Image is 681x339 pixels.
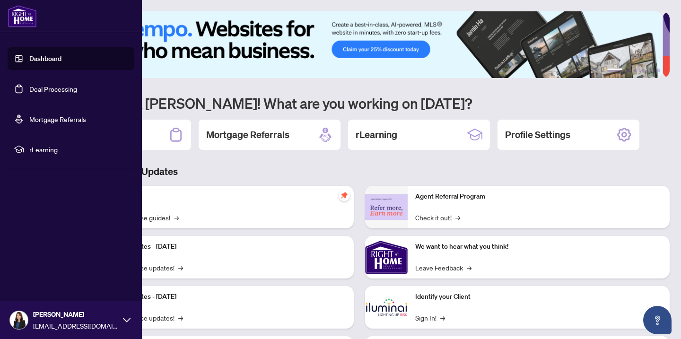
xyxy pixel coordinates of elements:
[365,286,408,329] img: Identify your Client
[339,190,350,201] span: pushpin
[178,313,183,323] span: →
[415,313,445,323] a: Sign In!→
[10,311,28,329] img: Profile Icon
[206,128,289,141] h2: Mortgage Referrals
[649,69,653,72] button: 5
[365,194,408,220] img: Agent Referral Program
[33,309,118,320] span: [PERSON_NAME]
[607,69,622,72] button: 1
[455,212,460,223] span: →
[8,5,37,27] img: logo
[415,242,662,252] p: We want to hear what you think!
[33,321,118,331] span: [EMAIL_ADDRESS][DOMAIN_NAME]
[634,69,637,72] button: 3
[656,69,660,72] button: 6
[415,292,662,302] p: Identify your Client
[415,212,460,223] a: Check it out!→
[49,11,663,78] img: Slide 0
[415,191,662,202] p: Agent Referral Program
[467,262,471,273] span: →
[99,292,346,302] p: Platform Updates - [DATE]
[356,128,397,141] h2: rLearning
[99,191,346,202] p: Self-Help
[415,262,471,273] a: Leave Feedback→
[174,212,179,223] span: →
[29,54,61,63] a: Dashboard
[505,128,570,141] h2: Profile Settings
[99,242,346,252] p: Platform Updates - [DATE]
[29,85,77,93] a: Deal Processing
[641,69,645,72] button: 4
[49,94,670,112] h1: Welcome back [PERSON_NAME]! What are you working on [DATE]?
[29,115,86,123] a: Mortgage Referrals
[365,236,408,278] img: We want to hear what you think!
[29,144,128,155] span: rLearning
[440,313,445,323] span: →
[643,306,672,334] button: Open asap
[178,262,183,273] span: →
[49,165,670,178] h3: Brokerage & Industry Updates
[626,69,630,72] button: 2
